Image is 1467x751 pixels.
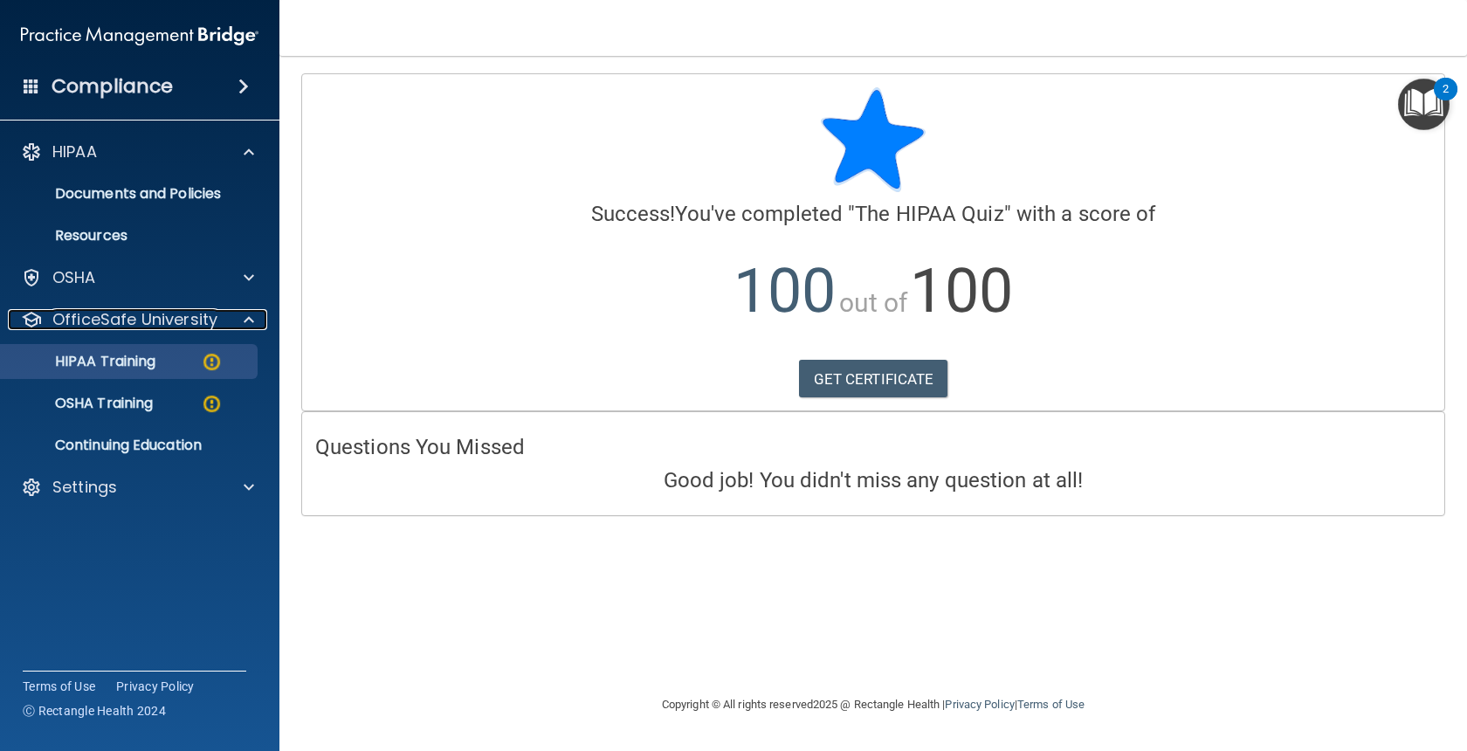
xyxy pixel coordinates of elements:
[315,436,1431,458] h4: Questions You Missed
[52,309,217,330] p: OfficeSafe University
[315,203,1431,225] h4: You've completed " " with a score of
[733,255,836,327] span: 100
[554,677,1192,733] div: Copyright © All rights reserved 2025 @ Rectangle Health | |
[1380,630,1446,697] iframe: Drift Widget Chat Controller
[11,227,250,245] p: Resources
[591,202,676,226] span: Success!
[11,395,153,412] p: OSHA Training
[1017,698,1085,711] a: Terms of Use
[201,393,223,415] img: warning-circle.0cc9ac19.png
[910,255,1012,327] span: 100
[116,678,195,695] a: Privacy Policy
[11,185,250,203] p: Documents and Policies
[1443,89,1449,112] div: 2
[945,698,1014,711] a: Privacy Policy
[11,437,250,454] p: Continuing Education
[839,287,908,318] span: out of
[21,18,258,53] img: PMB logo
[23,678,95,695] a: Terms of Use
[52,141,97,162] p: HIPAA
[821,87,926,192] img: blue-star-rounded.9d042014.png
[21,477,254,498] a: Settings
[21,141,254,162] a: HIPAA
[52,477,117,498] p: Settings
[855,202,1003,226] span: The HIPAA Quiz
[201,351,223,373] img: warning-circle.0cc9ac19.png
[52,74,173,99] h4: Compliance
[23,702,166,720] span: Ⓒ Rectangle Health 2024
[21,309,254,330] a: OfficeSafe University
[1398,79,1450,130] button: Open Resource Center, 2 new notifications
[52,267,96,288] p: OSHA
[11,353,155,370] p: HIPAA Training
[799,360,948,398] a: GET CERTIFICATE
[21,267,254,288] a: OSHA
[315,469,1431,492] h4: Good job! You didn't miss any question at all!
